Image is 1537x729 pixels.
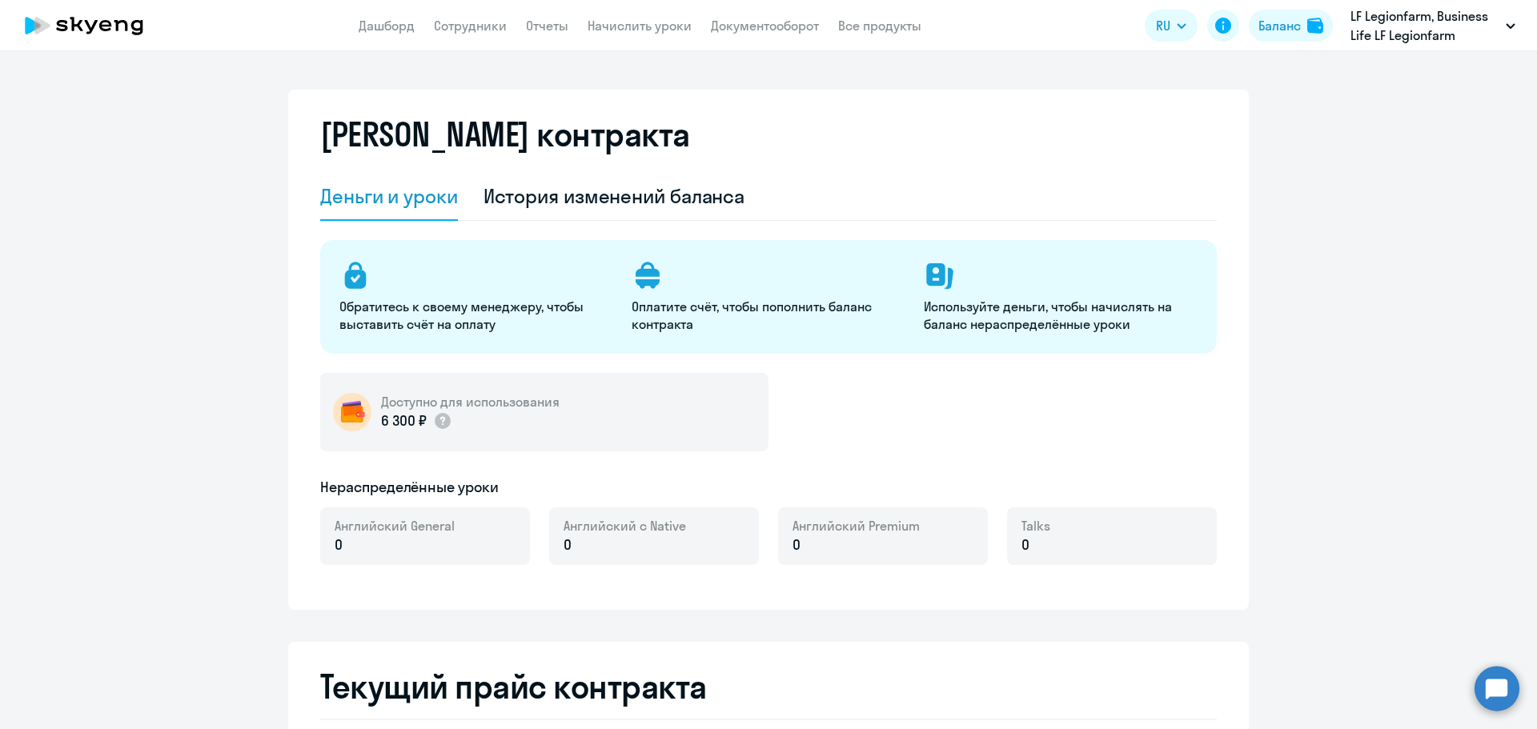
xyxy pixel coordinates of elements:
[632,298,905,333] p: Оплатите счёт, чтобы пополнить баланс контракта
[588,18,692,34] a: Начислить уроки
[1156,16,1170,35] span: RU
[320,115,690,154] h2: [PERSON_NAME] контракта
[793,517,920,535] span: Английский Premium
[924,298,1197,333] p: Используйте деньги, чтобы начислять на баланс нераспределённые уроки
[1145,10,1198,42] button: RU
[320,183,458,209] div: Деньги и уроки
[335,517,455,535] span: Английский General
[1350,6,1499,45] p: LF Legionfarm, Business Life LF Legionfarm
[838,18,921,34] a: Все продукты
[711,18,819,34] a: Документооборот
[434,18,507,34] a: Сотрудники
[793,535,801,555] span: 0
[320,477,499,498] h5: Нераспределённые уроки
[1249,10,1333,42] button: Балансbalance
[320,667,1217,706] h2: Текущий прайс контракта
[564,517,686,535] span: Английский с Native
[1021,535,1029,555] span: 0
[564,535,572,555] span: 0
[526,18,568,34] a: Отчеты
[1342,6,1523,45] button: LF Legionfarm, Business Life LF Legionfarm
[484,183,745,209] div: История изменений баланса
[381,411,452,431] p: 6 300 ₽
[333,393,371,431] img: wallet-circle.png
[1258,16,1301,35] div: Баланс
[1307,18,1323,34] img: balance
[339,298,612,333] p: Обратитесь к своему менеджеру, чтобы выставить счёт на оплату
[381,393,560,411] h5: Доступно для использования
[1021,517,1050,535] span: Talks
[335,535,343,555] span: 0
[359,18,415,34] a: Дашборд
